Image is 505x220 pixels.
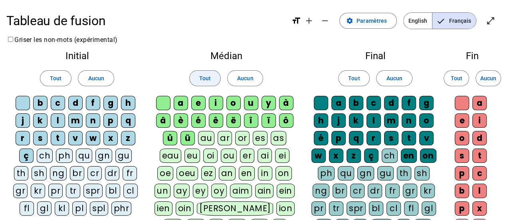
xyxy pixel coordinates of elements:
div: z [121,131,135,145]
div: fl [20,201,34,216]
div: qu [76,149,92,163]
div: c [472,166,487,180]
div: a [331,96,346,110]
div: m [384,113,398,128]
button: Tout [338,70,370,86]
div: o [226,96,241,110]
div: sh [414,166,430,180]
div: tr [66,184,80,198]
div: c [51,96,65,110]
div: é [191,113,206,128]
div: è [174,113,188,128]
div: ç [364,149,378,163]
button: Tout [444,70,469,86]
div: fr [385,184,400,198]
div: cr [87,166,102,180]
div: n [86,113,100,128]
div: oi [203,149,218,163]
div: l [51,113,65,128]
mat-icon: add [304,16,314,26]
div: k [33,113,48,128]
div: j [331,113,346,128]
div: th [397,166,411,180]
div: or [235,131,250,145]
div: th [14,166,28,180]
div: bl [106,184,120,198]
div: y [261,96,276,110]
div: f [402,96,416,110]
div: i [209,96,223,110]
div: fr [123,166,137,180]
div: e [191,96,206,110]
mat-icon: open_in_full [486,16,495,26]
div: t [472,149,487,163]
div: dr [368,184,382,198]
div: q [349,131,363,145]
div: h [121,96,135,110]
span: Paramètres [356,16,387,26]
div: es [253,131,267,145]
div: r [366,131,381,145]
div: qu [338,166,354,180]
div: l [472,184,487,198]
div: î [244,113,258,128]
div: en [401,149,417,163]
div: û [163,131,177,145]
button: Aucun [78,70,114,86]
mat-icon: remove [320,16,330,26]
div: gl [422,201,436,216]
div: oe [157,166,173,180]
div: p [455,201,469,216]
div: m [68,113,83,128]
div: w [311,149,326,163]
div: oin [176,201,194,216]
div: ng [313,184,329,198]
button: Aucun [376,70,412,86]
div: e [455,113,469,128]
div: ain [255,184,274,198]
div: d [472,131,487,145]
div: t [51,131,65,145]
span: Aucun [386,73,402,83]
button: Tout [189,70,221,86]
div: ein [277,184,295,198]
span: Tout [348,73,360,83]
span: Français [432,13,476,29]
div: c [366,96,381,110]
div: s [455,149,469,163]
div: an [219,166,236,180]
button: Entrer en plein écran [483,13,499,29]
div: ph [318,166,335,180]
div: gl [37,201,51,216]
div: ng [50,166,67,180]
div: bl [369,201,383,216]
div: ë [226,113,241,128]
div: l [366,113,381,128]
button: Tout [40,70,71,86]
div: k [349,113,363,128]
div: cl [123,184,138,198]
div: ï [261,113,276,128]
span: Aucun [88,73,104,83]
span: Aucun [237,73,253,83]
div: spr [83,184,103,198]
div: v [419,131,434,145]
div: j [16,113,30,128]
div: g [103,96,118,110]
div: n [402,113,416,128]
div: é [314,131,328,145]
div: b [33,96,48,110]
div: eu [184,149,200,163]
button: Aucun [475,70,501,86]
div: ey [193,184,208,198]
div: gr [13,184,28,198]
div: cl [386,201,401,216]
div: r [16,131,30,145]
div: i [472,113,487,128]
h2: Fin [452,51,492,61]
div: ei [275,149,289,163]
div: d [68,96,83,110]
div: sh [32,166,47,180]
div: s [33,131,48,145]
div: br [70,166,84,180]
